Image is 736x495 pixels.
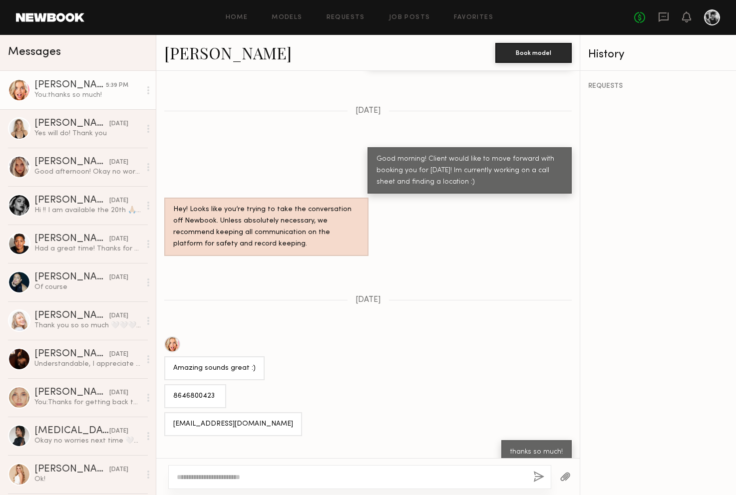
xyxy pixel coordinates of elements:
[109,465,128,475] div: [DATE]
[226,14,248,21] a: Home
[327,14,365,21] a: Requests
[34,311,109,321] div: [PERSON_NAME]
[34,206,141,215] div: Hi !! I am available the 20th 🙏🏼💫
[164,42,292,63] a: [PERSON_NAME]
[34,436,141,446] div: Okay no worries next time 🤍🤍
[495,48,572,56] a: Book model
[173,419,293,430] div: [EMAIL_ADDRESS][DOMAIN_NAME]
[173,391,217,402] div: 8646800423
[510,447,563,458] div: thanks so much!
[34,234,109,244] div: [PERSON_NAME]
[376,154,563,188] div: Good morning! Client would like to move forward with booking you for [DATE]! Im currently working...
[106,81,128,90] div: 5:39 PM
[356,296,381,304] span: [DATE]
[109,119,128,129] div: [DATE]
[34,475,141,484] div: Ok!
[272,14,302,21] a: Models
[34,244,141,253] div: Had a great time! Thanks for having me!
[34,119,109,129] div: [PERSON_NAME]
[454,14,493,21] a: Favorites
[109,158,128,167] div: [DATE]
[173,204,360,250] div: Hey! Looks like you’re trying to take the conversation off Newbook. Unless absolutely necessary, ...
[173,363,256,374] div: Amazing sounds great :)
[109,196,128,206] div: [DATE]
[34,129,141,138] div: Yes will do! Thank you
[356,107,381,115] span: [DATE]
[34,465,109,475] div: [PERSON_NAME]
[109,235,128,244] div: [DATE]
[588,83,728,90] div: REQUESTS
[34,157,109,167] div: [PERSON_NAME]
[109,427,128,436] div: [DATE]
[34,321,141,330] div: Thank you so so much 🤍🤍🤍🙏🏼
[389,14,430,21] a: Job Posts
[34,349,109,359] div: [PERSON_NAME]
[109,311,128,321] div: [DATE]
[34,426,109,436] div: [MEDICAL_DATA][PERSON_NAME]
[34,167,141,177] div: Good afternoon! Okay no worries thank you so much for letting me know! I would love to work toget...
[34,398,141,407] div: You: Thanks for getting back to me! I'll definitely be reaching out in the future.
[34,282,141,292] div: Of course
[8,46,61,58] span: Messages
[495,43,572,63] button: Book model
[588,49,728,60] div: History
[34,272,109,282] div: [PERSON_NAME]
[34,196,109,206] div: [PERSON_NAME]
[109,388,128,398] div: [DATE]
[109,273,128,282] div: [DATE]
[34,359,141,369] div: Understandable, I appreciate the opportunity! Reach out if you ever need a [DEMOGRAPHIC_DATA] mod...
[109,350,128,359] div: [DATE]
[34,90,141,100] div: You: thanks so much!
[34,388,109,398] div: [PERSON_NAME]
[34,80,106,90] div: [PERSON_NAME]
